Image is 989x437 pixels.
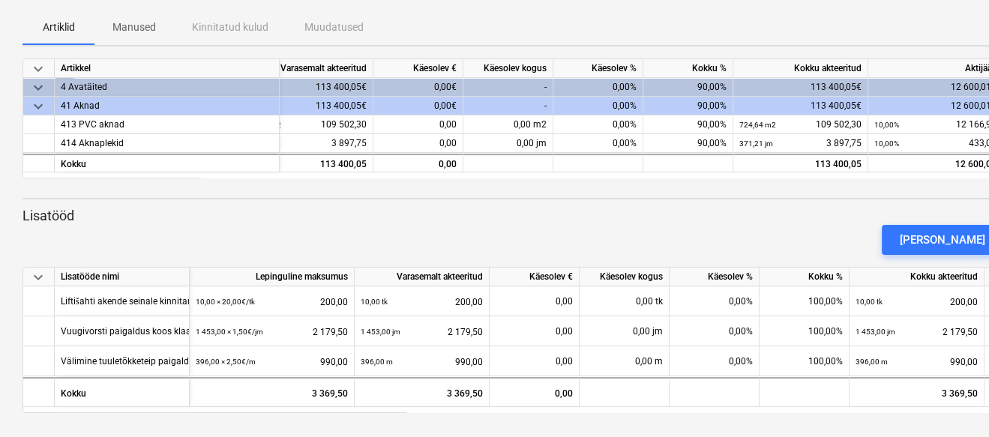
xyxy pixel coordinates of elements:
[490,377,580,407] div: 0,00
[190,268,355,286] div: Lepinguline maksumus
[643,115,733,134] div: 90,00%
[553,115,643,134] div: 0,00%
[496,286,573,316] div: 0,00
[856,298,883,306] small: 10,00 tk
[373,115,463,134] div: 0,00
[238,78,373,97] div: 113 400,05€
[739,139,773,148] small: 371,21 jm
[55,154,280,172] div: Kokku
[643,97,733,115] div: 90,00%
[850,268,985,286] div: Kokku akteeritud
[61,134,273,153] div: 414 Aknaplekid
[490,268,580,286] div: Käesolev €
[40,19,76,35] p: Artiklid
[733,78,868,97] div: 113 400,05€
[55,59,280,78] div: Artikkel
[553,97,643,115] div: 0,00%
[244,155,367,174] div: 113 400,05
[580,268,670,286] div: Käesolev kogus
[670,286,760,316] div: 0,00%
[733,59,868,78] div: Kokku akteeritud
[874,121,899,129] small: 10,00%
[361,328,400,336] small: 1 453,00 jm
[760,316,850,346] div: 100,00%
[190,377,355,407] div: 3 369,50
[61,97,273,115] div: 41 Aknad
[643,78,733,97] div: 90,00%
[196,328,263,336] small: 1 453,00 × 1,50€ / jm
[238,97,373,115] div: 113 400,05€
[61,115,273,134] div: 413 PVC aknad
[856,346,978,377] div: 990,00
[29,97,47,115] span: keyboard_arrow_down
[496,316,573,346] div: 0,00
[643,134,733,153] div: 90,00%
[29,60,47,78] span: keyboard_arrow_down
[463,115,553,134] div: 0,00 m2
[463,134,553,153] div: 0,00 jm
[373,78,463,97] div: 0,00€
[361,358,393,366] small: 396,00 m
[238,59,373,78] div: Varasemalt akteeritud
[355,377,490,407] div: 3 369,50
[196,298,255,306] small: 10,00 × 20,00€ / tk
[61,286,313,316] div: Liftišahti akende seinale kinnitamine + eemaldus paigalduseks
[760,268,850,286] div: Kokku %
[643,59,733,78] div: Kokku %
[856,328,895,336] small: 1 453,00 jm
[463,97,553,115] div: -
[733,154,868,172] div: 113 400,05
[29,79,47,97] span: keyboard_arrow_down
[670,346,760,376] div: 0,00%
[856,316,978,347] div: 2 179,50
[373,97,463,115] div: 0,00€
[900,230,985,250] div: [PERSON_NAME]
[874,139,899,148] small: 10,00%
[196,316,348,347] div: 2 179,50
[580,316,670,346] div: 0,00 jm
[196,358,256,366] small: 396,00 × 2,50€ / m
[739,115,862,134] div: 109 502,30
[361,286,483,317] div: 200,00
[373,59,463,78] div: Käesolev €
[856,286,978,317] div: 200,00
[361,346,483,377] div: 990,00
[739,121,776,129] small: 724,64 m2
[670,268,760,286] div: Käesolev %
[580,346,670,376] div: 0,00 m
[61,78,273,97] div: 4 Avatäited
[29,268,47,286] span: keyboard_arrow_down
[61,346,214,376] div: Välimine tuuletõkketeip paigaldusega
[361,316,483,347] div: 2 179,50
[733,97,868,115] div: 113 400,05€
[355,268,490,286] div: Varasemalt akteeritud
[55,268,190,286] div: Lisatööde nimi
[463,78,553,97] div: -
[244,134,367,153] div: 3 897,75
[760,346,850,376] div: 100,00%
[760,286,850,316] div: 100,00%
[580,286,670,316] div: 0,00 tk
[373,134,463,153] div: 0,00
[496,346,573,376] div: 0,00
[55,377,190,407] div: Kokku
[670,316,760,346] div: 0,00%
[61,316,265,346] div: Vuugivorsti paigaldus koos klaaside eemaldusega
[739,134,862,153] div: 3 897,75
[553,78,643,97] div: 0,00%
[196,286,348,317] div: 200,00
[553,134,643,153] div: 0,00%
[553,59,643,78] div: Käesolev %
[850,377,985,407] div: 3 369,50
[112,19,156,35] p: Manused
[463,59,553,78] div: Käesolev kogus
[856,358,888,366] small: 396,00 m
[196,346,348,377] div: 990,00
[244,115,367,134] div: 109 502,30
[361,298,388,306] small: 10,00 tk
[373,154,463,172] div: 0,00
